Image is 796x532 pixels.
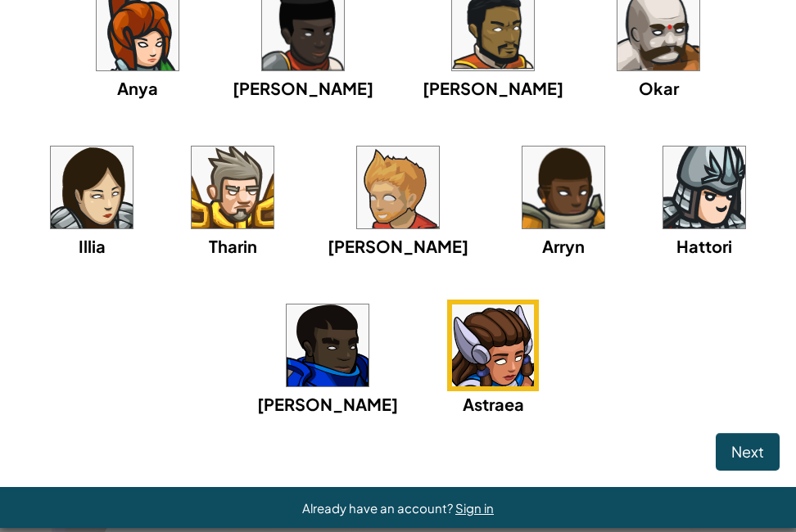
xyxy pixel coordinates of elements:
span: Anya [117,78,158,98]
span: Tharin [209,236,257,256]
span: Arryn [542,236,585,256]
span: Hattori [676,236,732,256]
span: [PERSON_NAME] [257,394,398,414]
img: portrait.png [357,147,439,228]
span: Astraea [463,394,524,414]
span: Illia [79,236,106,256]
a: Sign in [455,500,494,516]
span: [PERSON_NAME] [423,78,563,98]
img: portrait.png [663,147,745,228]
img: portrait.png [51,147,133,228]
span: [PERSON_NAME] [233,78,373,98]
button: Next [716,433,780,471]
span: Already have an account? [302,500,455,516]
img: portrait.png [522,147,604,228]
span: Okar [639,78,679,98]
img: portrait.png [452,304,534,386]
img: portrait.png [287,304,369,386]
img: portrait.png [192,147,274,228]
span: Next [731,442,764,461]
span: [PERSON_NAME] [328,236,468,256]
